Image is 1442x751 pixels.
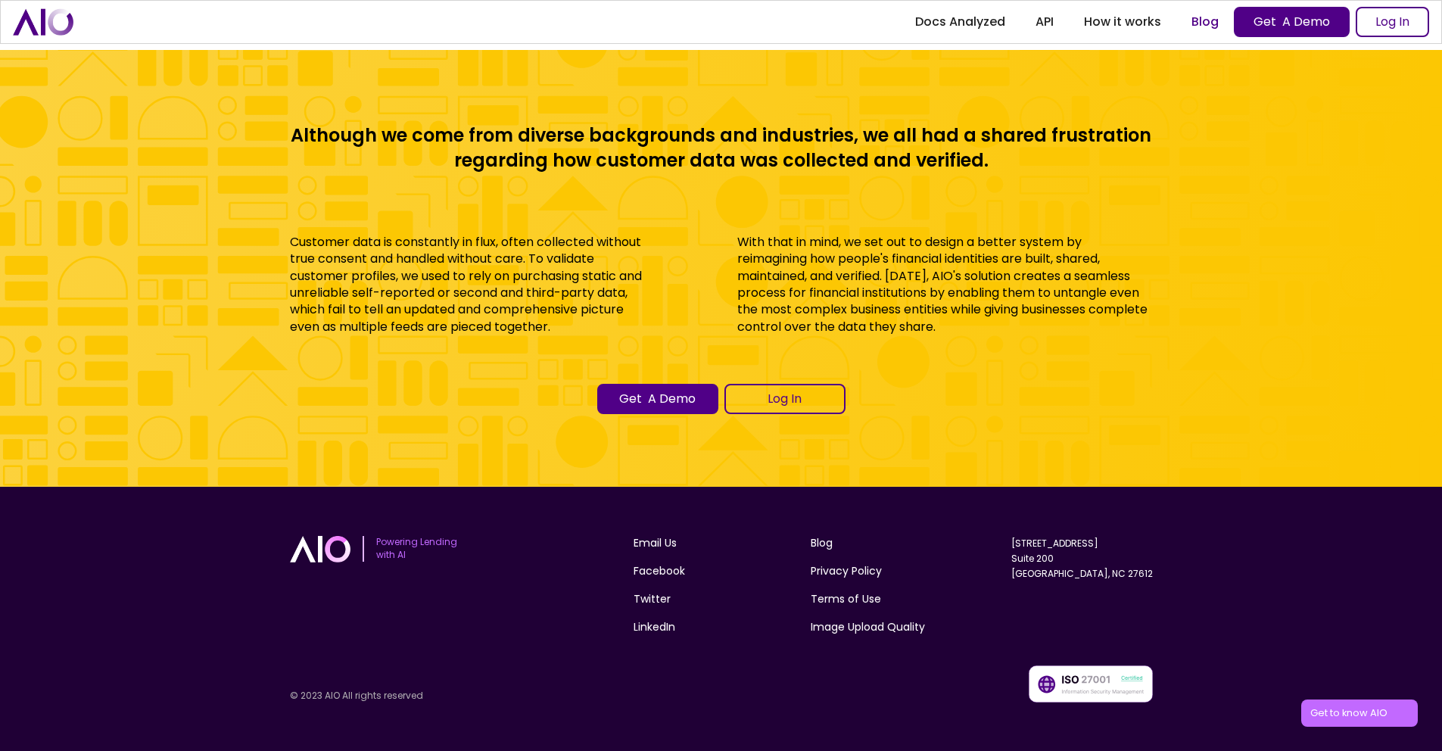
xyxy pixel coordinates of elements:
[1310,706,1387,721] div: Get to know AIO
[634,591,671,607] a: Twitter
[811,591,881,607] a: Terms of Use
[13,8,73,35] a: home
[290,234,653,335] p: Customer data is constantly in flux, often collected without true consent and handled without car...
[290,123,1153,173] h4: Although we come from diverse backgrounds and industries, we all had a shared frustration regardi...
[597,384,718,414] a: Get A Demo
[811,619,925,635] a: Image Upload Quality
[724,384,846,414] a: Log In
[634,619,675,635] a: LinkedIn
[1011,537,1153,580] a: [STREET_ADDRESS]Suite 200[GEOGRAPHIC_DATA], NC 27612
[1176,8,1234,36] a: Blog
[811,535,833,551] a: Blog
[1234,7,1350,37] a: Get A Demo
[634,535,677,551] a: Email Us
[376,536,457,562] p: Powering Lending with AI
[1020,8,1069,36] a: API
[900,8,1020,36] a: Docs Analyzed
[1069,8,1176,36] a: How it works
[1356,7,1429,37] a: Log In
[737,234,1152,335] p: With that in mind, we set out to design a better system by reimagining how people's financial ide...
[634,563,685,579] a: Facebook
[811,563,882,579] a: Privacy Policy
[290,690,550,703] p: © 2023 AIO All rights reserved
